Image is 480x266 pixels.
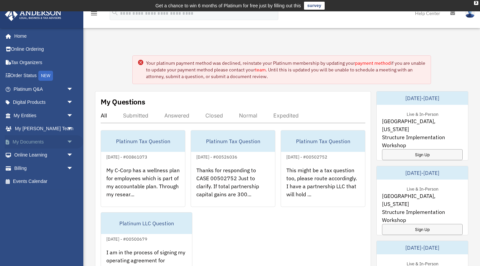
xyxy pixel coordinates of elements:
[382,117,463,133] span: [GEOGRAPHIC_DATA], [US_STATE]
[465,8,475,18] img: User Pic
[5,109,83,122] a: My Entitiesarrow_drop_down
[255,67,266,73] a: team
[164,112,189,119] div: Answered
[5,82,83,96] a: Platinum Q&Aarrow_drop_down
[101,153,153,160] div: [DATE] - #00861073
[281,153,333,160] div: [DATE] - #00502752
[5,29,80,43] a: Home
[90,9,98,17] i: menu
[67,109,80,122] span: arrow_drop_down
[377,91,468,105] div: [DATE]-[DATE]
[101,97,145,107] div: My Questions
[355,60,391,66] a: payment method
[67,96,80,109] span: arrow_drop_down
[377,241,468,254] div: [DATE]-[DATE]
[401,110,444,117] div: Live & In-Person
[111,9,119,16] i: search
[273,112,299,119] div: Expedited
[67,149,80,162] span: arrow_drop_down
[191,161,275,213] div: Thanks for responding to CASE 00502752 Just to clarify. If total partnership capital gains are 30...
[5,162,83,175] a: Billingarrow_drop_down
[304,2,325,10] a: survey
[101,112,107,119] div: All
[382,208,463,224] span: Structure Implementation Workshop
[382,149,463,160] a: Sign Up
[90,12,98,17] a: menu
[3,8,63,21] img: Anderson Advisors Platinum Portal
[377,166,468,180] div: [DATE]-[DATE]
[123,112,148,119] div: Submitted
[5,175,83,188] a: Events Calendar
[382,133,463,149] span: Structure Implementation Workshop
[67,82,80,96] span: arrow_drop_down
[101,130,185,152] div: Platinum Tax Question
[155,2,301,10] div: Get a chance to win 6 months of Platinum for free just by filling out this
[191,153,243,160] div: [DATE] - #00526036
[5,43,83,56] a: Online Ordering
[101,213,192,234] div: Platinum LLC Question
[101,130,185,207] a: Platinum Tax Question[DATE] - #00861073My C-Corp has a wellness plan for employees which is part ...
[281,130,365,207] a: Platinum Tax Question[DATE] - #00502752This might be a tax question too, please route accordingly...
[38,71,53,81] div: NEW
[191,130,275,152] div: Platinum Tax Question
[382,192,463,208] span: [GEOGRAPHIC_DATA], [US_STATE]
[281,130,365,152] div: Platinum Tax Question
[474,1,478,5] div: close
[191,130,275,207] a: Platinum Tax Question[DATE] - #00526036Thanks for responding to CASE 00502752 Just to clarify. If...
[281,161,365,213] div: This might be a tax question too, please route accordingly. I have a partnership LLC that will ho...
[5,135,83,149] a: My Documentsarrow_drop_down
[101,161,185,213] div: My C-Corp has a wellness plan for employees which is part of my accountable plan. Through my rese...
[239,112,257,119] div: Normal
[5,96,83,109] a: Digital Productsarrow_drop_down
[146,60,425,80] div: Your platinum payment method was declined, reinstate your Platinum membership by updating your if...
[5,149,83,162] a: Online Learningarrow_drop_down
[5,56,83,69] a: Tax Organizers
[205,112,223,119] div: Closed
[67,135,80,149] span: arrow_drop_down
[101,235,153,242] div: [DATE] - #00500679
[5,69,83,83] a: Order StatusNEW
[5,122,83,136] a: My [PERSON_NAME] Teamarrow_drop_down
[67,162,80,175] span: arrow_drop_down
[382,224,463,235] a: Sign Up
[67,122,80,136] span: arrow_drop_down
[401,185,444,192] div: Live & In-Person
